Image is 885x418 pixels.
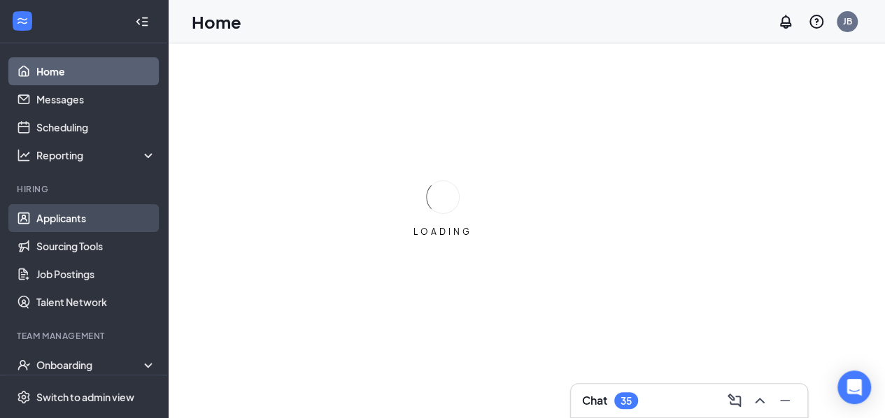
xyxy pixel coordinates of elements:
svg: WorkstreamLogo [15,14,29,28]
div: Onboarding [36,358,144,372]
a: Talent Network [36,288,156,316]
svg: QuestionInfo [808,13,825,30]
a: Job Postings [36,260,156,288]
svg: UserCheck [17,358,31,372]
a: Scheduling [36,113,156,141]
svg: ChevronUp [751,392,768,409]
div: Hiring [17,183,153,195]
svg: Settings [17,390,31,404]
div: LOADING [408,226,478,238]
div: 35 [621,395,632,407]
svg: Minimize [777,392,793,409]
svg: Collapse [135,15,149,29]
a: Messages [36,85,156,113]
div: Team Management [17,330,153,342]
h1: Home [192,10,241,34]
svg: ComposeMessage [726,392,743,409]
button: ComposeMessage [723,389,746,412]
button: ChevronUp [749,389,771,412]
svg: Notifications [777,13,794,30]
div: Switch to admin view [36,390,134,404]
a: Sourcing Tools [36,232,156,260]
h3: Chat [582,393,607,408]
button: Minimize [774,389,796,412]
svg: Analysis [17,148,31,162]
a: Applicants [36,204,156,232]
div: Open Intercom Messenger [837,370,871,404]
div: Reporting [36,148,157,162]
a: Home [36,57,156,85]
div: JB [843,15,852,27]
